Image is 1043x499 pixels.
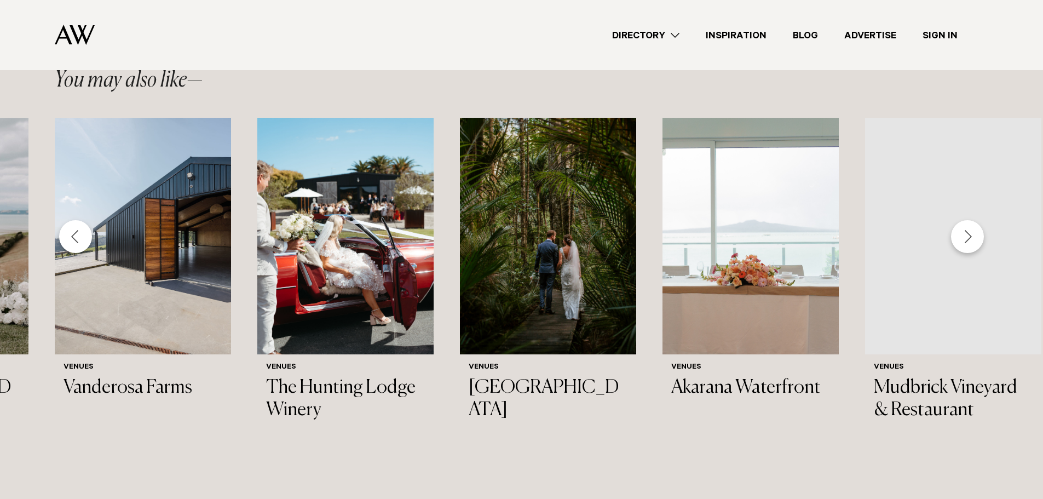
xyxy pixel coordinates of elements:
a: Auckland Weddings Venues | Bridgewater Country Estate Venues [GEOGRAPHIC_DATA] [460,118,636,430]
a: Auckland Weddings Venues | Mudbrick Vineyard & Restaurant Venues Mudbrick Vineyard & Restaurant [865,118,1041,430]
h6: Venues [469,363,627,372]
img: Auckland Weddings Venues | Bridgewater Country Estate [460,118,636,354]
h6: Venues [266,363,425,372]
img: Bridal table with ocean views at Mission Bay [662,118,839,354]
h6: Venues [64,363,222,372]
a: Blog [780,28,831,43]
a: Directory [599,28,693,43]
a: Barn doors at Vanderosa Farms in Leigh Venues Vanderosa Farms [55,118,231,408]
a: Inspiration [693,28,780,43]
a: Bridal table with ocean views at Mission Bay Venues Akarana Waterfront [662,118,839,408]
h3: The Hunting Lodge Winery [266,377,425,422]
a: Advertise [831,28,909,43]
h3: Vanderosa Farms [64,377,222,399]
h3: [GEOGRAPHIC_DATA] [469,377,627,422]
h2: You may also like [55,70,203,91]
img: Auckland Weddings Venues | The Hunting Lodge Winery [257,118,434,354]
img: Barn doors at Vanderosa Farms in Leigh [55,118,231,354]
img: Auckland Weddings Logo [55,25,95,45]
a: Sign In [909,28,971,43]
h6: Venues [874,363,1033,372]
h6: Venues [671,363,830,372]
h3: Mudbrick Vineyard & Restaurant [874,377,1033,422]
a: Auckland Weddings Venues | The Hunting Lodge Winery Venues The Hunting Lodge Winery [257,118,434,430]
h3: Akarana Waterfront [671,377,830,399]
